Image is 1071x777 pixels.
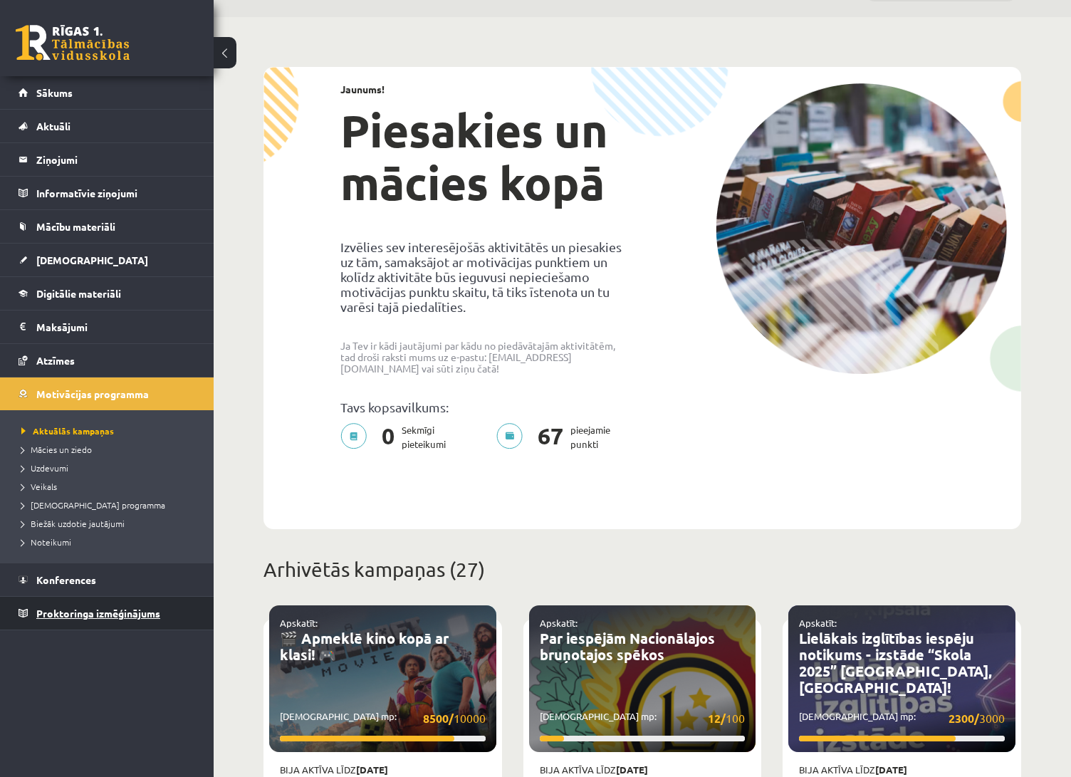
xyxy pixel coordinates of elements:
[949,709,1005,727] span: 3000
[540,763,746,777] p: Bija aktīva līdz
[21,518,125,529] span: Biežāk uzdotie jautājumi
[19,311,196,343] a: Maksājumi
[21,444,92,455] span: Mācies un ziedo
[21,480,199,493] a: Veikals
[799,617,837,629] a: Apskatīt:
[36,354,75,367] span: Atzīmes
[19,377,196,410] a: Motivācijas programma
[356,763,388,776] strong: [DATE]
[531,423,570,452] span: 67
[21,443,199,456] a: Mācies un ziedo
[423,709,486,727] span: 10000
[36,143,196,176] legend: Ziņojumi
[340,239,632,314] p: Izvēlies sev interesējošās aktivitātēs un piesakies uz tām, samaksājot ar motivācijas punktiem un...
[280,763,486,777] p: Bija aktīva līdz
[799,763,1005,777] p: Bija aktīva līdz
[36,254,148,266] span: [DEMOGRAPHIC_DATA]
[36,607,160,620] span: Proktoringa izmēģinājums
[280,629,449,664] a: 🎬 Apmeklē kino kopā ar klasi! 🎮
[799,629,992,697] a: Lielākais izglītības iespēju notikums - izstāde “Skola 2025” [GEOGRAPHIC_DATA], [GEOGRAPHIC_DATA]!
[19,597,196,630] a: Proktoringa izmēģinājums
[16,25,130,61] a: Rīgas 1. Tālmācības vidusskola
[36,287,121,300] span: Digitālie materiāli
[19,210,196,243] a: Mācību materiāli
[36,573,96,586] span: Konferences
[949,711,979,726] strong: 2300/
[19,563,196,596] a: Konferences
[263,555,1021,585] p: Arhivētās kampaņas (27)
[19,110,196,142] a: Aktuāli
[19,244,196,276] a: [DEMOGRAPHIC_DATA]
[496,423,619,452] p: pieejamie punkti
[540,629,715,664] a: Par iespējām Nacionālajos bruņotajos spēkos
[21,517,199,530] a: Biežāk uzdotie jautājumi
[36,387,149,400] span: Motivācijas programma
[21,536,199,548] a: Noteikumi
[423,711,454,726] strong: 8500/
[19,344,196,377] a: Atzīmes
[375,423,402,452] span: 0
[21,425,114,437] span: Aktuālās kampaņas
[36,311,196,343] legend: Maksājumi
[340,423,454,452] p: Sekmīgi pieteikumi
[19,277,196,310] a: Digitālie materiāli
[708,711,726,726] strong: 12/
[340,104,632,209] h1: Piesakies un mācies kopā
[36,120,70,132] span: Aktuāli
[716,83,1007,374] img: campaign-image-1c4f3b39ab1f89d1fca25a8facaab35ebc8e40cf20aedba61fd73fb4233361ac.png
[36,86,73,99] span: Sākums
[540,709,746,727] p: [DEMOGRAPHIC_DATA] mp:
[280,617,318,629] a: Apskatīt:
[19,143,196,176] a: Ziņojumi
[36,220,115,233] span: Mācību materiāli
[21,462,68,474] span: Uzdevumi
[280,709,486,727] p: [DEMOGRAPHIC_DATA] mp:
[21,481,57,492] span: Veikals
[616,763,648,776] strong: [DATE]
[21,424,199,437] a: Aktuālās kampaņas
[708,709,745,727] span: 100
[875,763,907,776] strong: [DATE]
[36,177,196,209] legend: Informatīvie ziņojumi
[19,76,196,109] a: Sākums
[19,177,196,209] a: Informatīvie ziņojumi
[21,536,71,548] span: Noteikumi
[21,499,165,511] span: [DEMOGRAPHIC_DATA] programma
[340,340,632,374] p: Ja Tev ir kādi jautājumi par kādu no piedāvātajām aktivitātēm, tad droši raksti mums uz e-pastu: ...
[340,400,632,414] p: Tavs kopsavilkums:
[340,83,385,95] strong: Jaunums!
[21,499,199,511] a: [DEMOGRAPHIC_DATA] programma
[540,617,578,629] a: Apskatīt:
[799,709,1005,727] p: [DEMOGRAPHIC_DATA] mp:
[21,461,199,474] a: Uzdevumi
